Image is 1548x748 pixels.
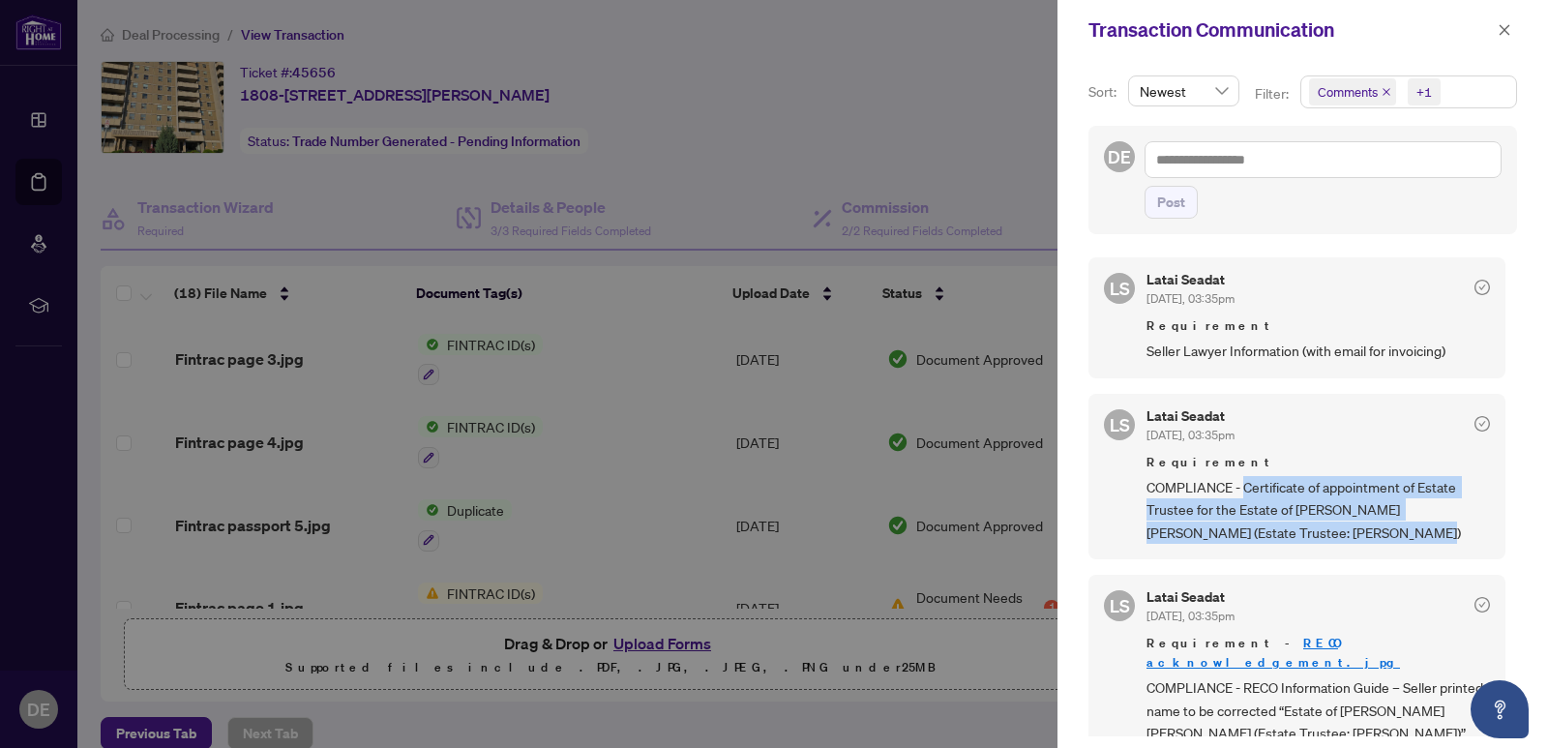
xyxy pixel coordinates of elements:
span: Comments [1309,78,1396,105]
p: Sort: [1088,81,1120,103]
span: Requirement - [1146,634,1490,673]
span: check-circle [1474,597,1490,613]
div: +1 [1416,82,1432,102]
span: COMPLIANCE - Certificate of appointment of Estate Trustee for the Estate of [PERSON_NAME] [PERSON... [1146,476,1490,544]
span: LS [1110,275,1130,302]
span: DE [1108,143,1131,170]
span: Seller Lawyer Information (with email for invoicing) [1146,340,1490,362]
span: LS [1110,411,1130,438]
span: COMPLIANCE - RECO Information Guide – Seller printed name to be corrected “Estate of [PERSON_NAME... [1146,676,1490,744]
button: Post [1145,186,1198,219]
span: close [1498,23,1511,37]
span: check-circle [1474,416,1490,432]
span: [DATE], 03:35pm [1146,291,1235,306]
span: close [1382,87,1391,97]
h5: Latai Seadat [1146,273,1235,286]
button: Open asap [1471,680,1529,738]
div: Transaction Communication [1088,15,1492,45]
span: [DATE], 03:35pm [1146,609,1235,623]
span: Requirement [1146,453,1490,472]
span: [DATE], 03:35pm [1146,428,1235,442]
span: LS [1110,592,1130,619]
span: check-circle [1474,280,1490,295]
span: Newest [1140,76,1228,105]
p: Filter: [1255,83,1292,105]
span: Requirement [1146,316,1490,336]
h5: Latai Seadat [1146,590,1235,604]
span: Comments [1318,82,1378,102]
h5: Latai Seadat [1146,409,1235,423]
